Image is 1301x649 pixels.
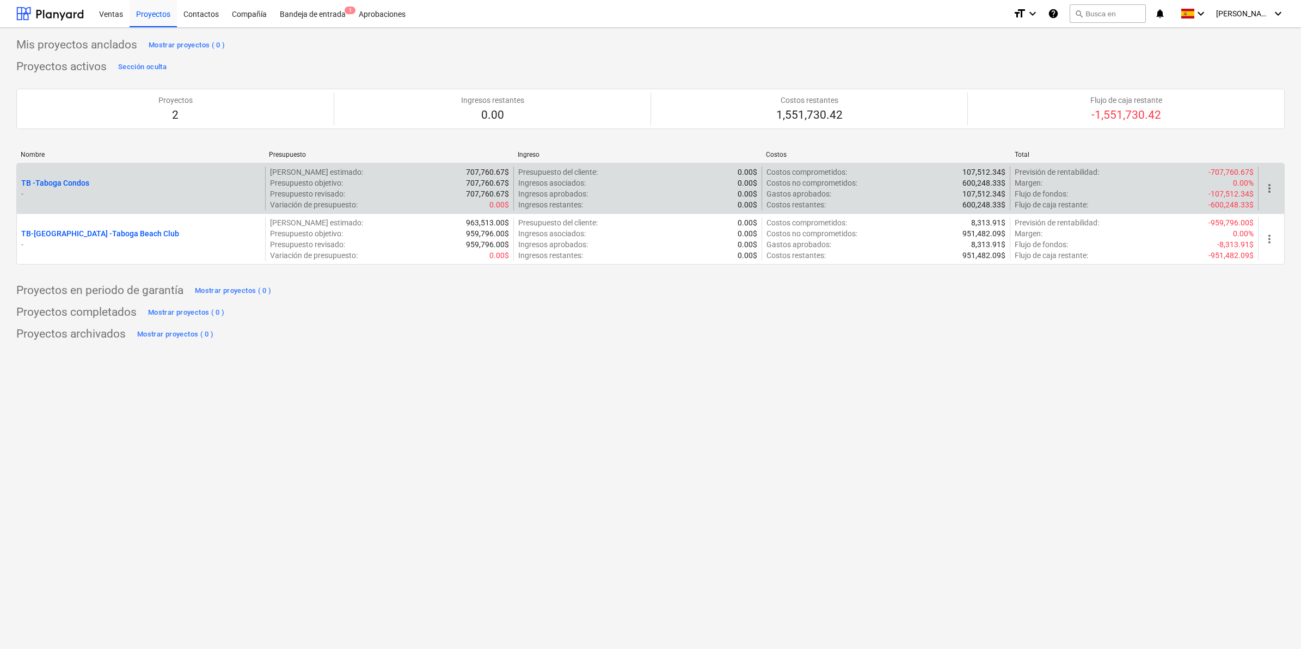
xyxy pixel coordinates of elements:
[766,250,826,261] p: Costos restantes :
[1090,108,1162,123] p: -1,551,730.42
[962,250,1005,261] p: 951,482.09$
[137,328,214,341] div: Mostrar proyectos ( 0 )
[1263,232,1276,246] span: more_vert
[766,199,826,210] p: Costos restantes :
[962,199,1005,210] p: 600,248.33$
[1015,228,1042,239] p: Margen :
[1026,7,1039,20] i: keyboard_arrow_down
[738,199,757,210] p: 0.00$
[738,167,757,177] p: 0.00$
[270,167,363,177] p: [PERSON_NAME] estimado :
[269,151,508,158] div: Presupuesto
[1208,250,1254,261] p: -951,482.09$
[146,36,228,54] button: Mostrar proyectos ( 0 )
[270,188,345,199] p: Presupuesto revisado :
[1194,7,1207,20] i: keyboard_arrow_down
[345,7,355,14] span: 1
[270,217,363,228] p: [PERSON_NAME] estimado :
[738,239,757,250] p: 0.00$
[518,199,583,210] p: Ingresos restantes :
[195,285,272,297] div: Mostrar proyectos ( 0 )
[16,38,137,53] p: Mis proyectos anclados
[971,239,1005,250] p: 8,313.91$
[148,307,225,319] div: Mostrar proyectos ( 0 )
[21,177,261,199] div: TB -Taboga Condos-
[1217,239,1254,250] p: -8,313.91$
[21,188,261,199] p: -
[518,188,588,199] p: Ingresos aprobados :
[149,39,225,52] div: Mostrar proyectos ( 0 )
[1208,217,1254,228] p: -959,796.00$
[766,188,831,199] p: Gastos aprobados :
[16,305,137,320] p: Proyectos completados
[766,228,857,239] p: Costos no comprometidos :
[270,239,345,250] p: Presupuesto revisado :
[518,167,598,177] p: Presupuesto del cliente :
[1208,199,1254,210] p: -600,248.33$
[1015,239,1068,250] p: Flujo de fondos :
[158,95,193,106] p: Proyectos
[270,228,343,239] p: Presupuesto objetivo :
[461,95,524,106] p: Ingresos restantes
[466,177,509,188] p: 707,760.67$
[962,188,1005,199] p: 107,512.34$
[738,217,757,228] p: 0.00$
[270,177,343,188] p: Presupuesto objetivo :
[766,167,847,177] p: Costos comprometidos :
[270,250,358,261] p: Variación de presupuesto :
[971,217,1005,228] p: 8,313.91$
[466,228,509,239] p: 959,796.00$
[158,108,193,123] p: 2
[518,177,586,188] p: Ingresos asociados :
[489,250,509,261] p: 0.00$
[21,239,261,250] p: -
[1090,95,1162,106] p: Flujo de caja restante
[192,282,274,299] button: Mostrar proyectos ( 0 )
[1015,188,1068,199] p: Flujo de fondos :
[1015,217,1099,228] p: Previsión de rentabilidad :
[16,59,107,75] p: Proyectos activos
[776,95,843,106] p: Costos restantes
[766,217,847,228] p: Costos comprometidos :
[1013,7,1026,20] i: format_size
[1015,151,1254,158] div: Total
[1015,199,1088,210] p: Flujo de caja restante :
[1075,9,1083,18] span: search
[145,304,228,321] button: Mostrar proyectos ( 0 )
[766,151,1005,158] div: Costos
[738,250,757,261] p: 0.00$
[1155,7,1165,20] i: notifications
[21,228,261,250] div: TB-[GEOGRAPHIC_DATA] -Taboga Beach Club-
[21,151,260,158] div: Nombre
[738,228,757,239] p: 0.00$
[466,239,509,250] p: 959,796.00$
[1015,250,1088,261] p: Flujo de caja restante :
[1208,188,1254,199] p: -107,512.34$
[115,58,169,76] button: Sección oculta
[738,188,757,199] p: 0.00$
[962,228,1005,239] p: 951,482.09$
[518,217,598,228] p: Presupuesto del cliente :
[1015,177,1042,188] p: Margen :
[1233,177,1254,188] p: 0.00%
[518,250,583,261] p: Ingresos restantes :
[134,326,217,343] button: Mostrar proyectos ( 0 )
[1070,4,1146,23] button: Busca en
[118,61,167,74] div: Sección oculta
[1015,167,1099,177] p: Previsión de rentabilidad :
[962,167,1005,177] p: 107,512.34$
[776,108,843,123] p: 1,551,730.42
[466,167,509,177] p: 707,760.67$
[270,199,358,210] p: Variación de presupuesto :
[1216,9,1271,18] span: [PERSON_NAME][GEOGRAPHIC_DATA]
[16,327,126,342] p: Proyectos archivados
[21,177,89,188] p: TB - Taboga Condos
[1263,182,1276,195] span: more_vert
[489,199,509,210] p: 0.00$
[21,228,179,239] p: TB-[GEOGRAPHIC_DATA] - Taboga Beach Club
[518,228,586,239] p: Ingresos asociados :
[518,239,588,250] p: Ingresos aprobados :
[518,151,757,158] div: Ingreso
[466,217,509,228] p: 963,513.00$
[1233,228,1254,239] p: 0.00%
